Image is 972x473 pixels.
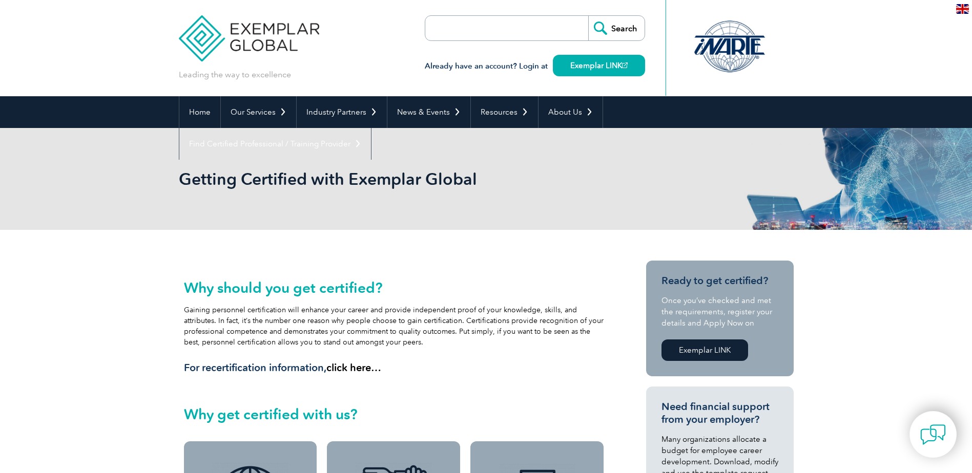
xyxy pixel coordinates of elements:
[661,295,778,329] p: Once you’ve checked and met the requirements, register your details and Apply Now on
[184,361,604,374] h3: For recertification information,
[471,96,538,128] a: Resources
[179,69,291,80] p: Leading the way to excellence
[297,96,387,128] a: Industry Partners
[387,96,470,128] a: News & Events
[179,169,572,189] h1: Getting Certified with Exemplar Global
[184,279,604,374] div: Gaining personnel certification will enhance your career and provide independent proof of your kn...
[179,128,371,160] a: Find Certified Professional / Training Provider
[179,96,220,128] a: Home
[956,4,969,14] img: en
[553,55,645,76] a: Exemplar LINK
[622,62,628,68] img: open_square.png
[661,274,778,287] h3: Ready to get certified?
[221,96,296,128] a: Our Services
[184,406,604,422] h2: Why get certified with us?
[326,361,381,374] a: click here…
[539,96,603,128] a: About Us
[588,16,645,40] input: Search
[920,422,946,447] img: contact-chat.png
[661,339,748,361] a: Exemplar LINK
[425,60,645,73] h3: Already have an account? Login at
[661,400,778,426] h3: Need financial support from your employer?
[184,279,604,296] h2: Why should you get certified?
